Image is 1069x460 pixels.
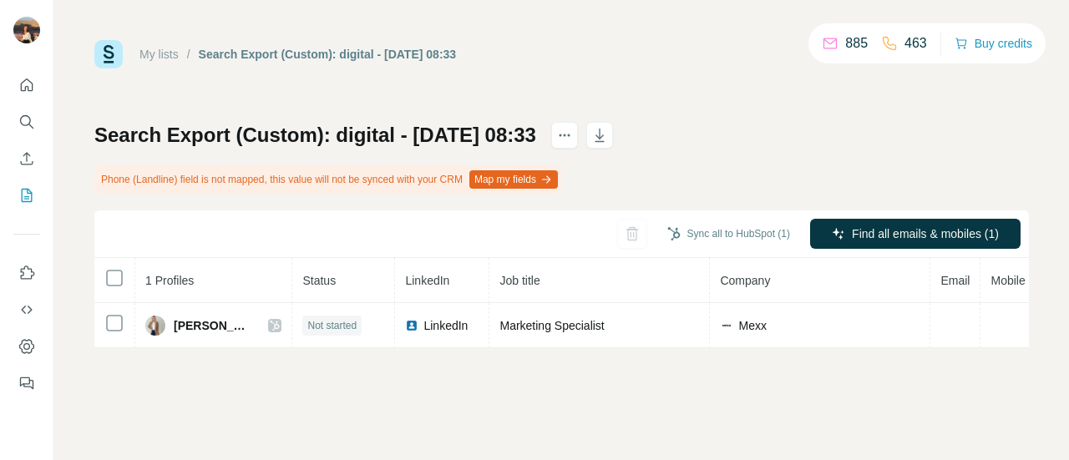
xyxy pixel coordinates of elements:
div: Search Export (Custom): digital - [DATE] 08:33 [199,46,457,63]
button: Use Surfe on LinkedIn [13,258,40,288]
button: Buy credits [955,32,1032,55]
img: Avatar [145,316,165,336]
button: Sync all to HubSpot (1) [656,221,802,246]
img: LinkedIn logo [405,319,418,332]
span: Mexx [738,317,766,334]
span: Company [720,274,770,287]
span: [PERSON_NAME] [174,317,251,334]
p: 463 [904,33,927,53]
a: My lists [139,48,179,61]
span: LinkedIn [423,317,468,334]
li: / [187,46,190,63]
button: Dashboard [13,331,40,361]
span: 1 Profiles [145,274,194,287]
span: Mobile [990,274,1025,287]
p: 885 [845,33,868,53]
button: Map my fields [469,170,558,189]
div: Phone (Landline) field is not mapped, this value will not be synced with your CRM [94,165,561,194]
span: Status [302,274,336,287]
button: Search [13,107,40,137]
span: Marketing Specialist [499,319,604,332]
button: My lists [13,180,40,210]
button: Feedback [13,368,40,398]
img: company-logo [720,319,733,332]
button: actions [551,122,578,149]
span: Find all emails & mobiles (1) [852,225,999,242]
button: Quick start [13,70,40,100]
img: Surfe Logo [94,40,123,68]
img: Avatar [13,17,40,43]
button: Enrich CSV [13,144,40,174]
button: Use Surfe API [13,295,40,325]
span: Email [940,274,970,287]
button: Find all emails & mobiles (1) [810,219,1021,249]
h1: Search Export (Custom): digital - [DATE] 08:33 [94,122,536,149]
span: LinkedIn [405,274,449,287]
span: Not started [307,318,357,333]
span: Job title [499,274,540,287]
